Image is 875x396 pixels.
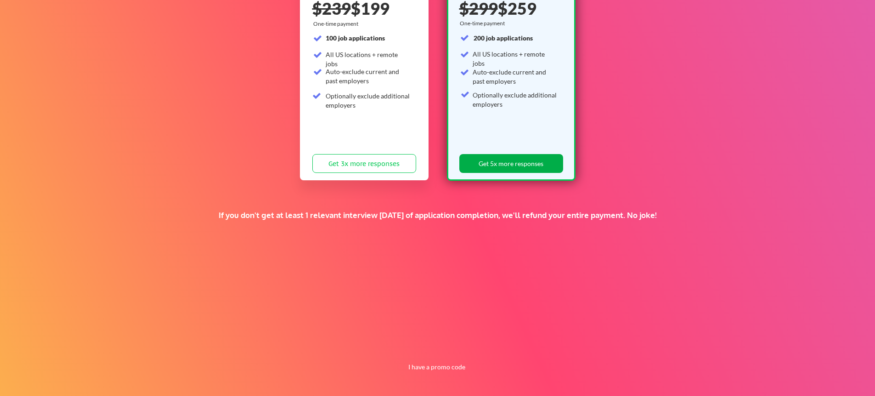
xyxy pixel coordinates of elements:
div: If you don't get at least 1 relevant interview [DATE] of application completion, we'll refund you... [159,210,716,220]
div: One-time payment [460,20,508,27]
strong: 200 job applications [474,34,533,42]
button: Get 5x more responses [459,154,563,173]
div: One-time payment [313,20,361,28]
button: I have a promo code [403,362,471,373]
div: Auto-exclude current and past employers [473,68,558,86]
div: Auto-exclude current and past employers [326,67,411,85]
div: Optionally exclude additional employers [326,92,411,109]
div: All US locations + remote jobs [473,50,558,68]
div: Optionally exclude additional employers [473,91,558,109]
strong: 100 job applications [326,34,385,42]
button: Get 3x more responses [312,154,416,173]
div: All US locations + remote jobs [326,50,411,68]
